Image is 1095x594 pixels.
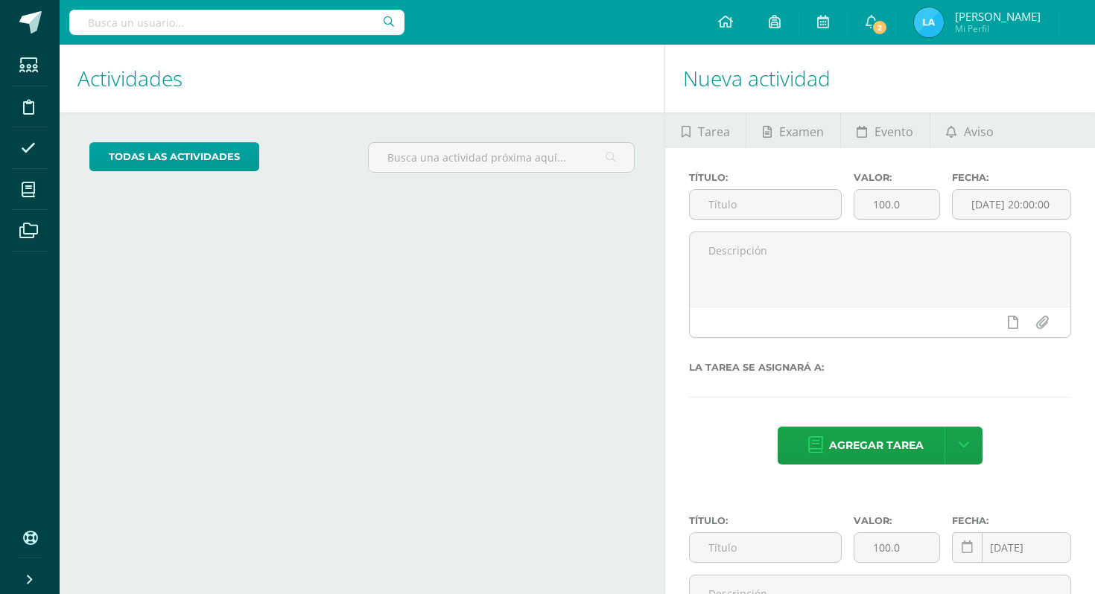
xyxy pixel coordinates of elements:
a: Aviso [930,112,1010,148]
input: Busca una actividad próxima aquí... [369,143,634,172]
span: Tarea [698,114,730,150]
input: Puntos máximos [854,190,939,219]
label: Valor: [854,172,940,183]
h1: Nueva actividad [683,45,1077,112]
a: todas las Actividades [89,142,259,171]
input: Título [690,190,840,219]
h1: Actividades [77,45,647,112]
input: Puntos máximos [854,533,939,562]
label: Fecha: [952,172,1071,183]
span: Evento [875,114,913,150]
img: 6154c65518de364556face02cf411cfc.png [914,7,944,37]
a: Examen [746,112,839,148]
span: Mi Perfil [955,22,1041,35]
span: Agregar tarea [829,427,924,464]
label: La tarea se asignará a: [689,362,1071,373]
input: Fecha de entrega [953,533,1070,562]
span: Examen [779,114,824,150]
a: Tarea [665,112,746,148]
span: [PERSON_NAME] [955,9,1041,24]
label: Título: [689,172,841,183]
input: Título [690,533,840,562]
label: Título: [689,515,841,526]
label: Fecha: [952,515,1071,526]
label: Valor: [854,515,940,526]
input: Busca un usuario... [69,10,404,35]
span: 2 [872,19,888,36]
input: Fecha de entrega [953,190,1070,219]
a: Evento [841,112,930,148]
span: Aviso [964,114,994,150]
